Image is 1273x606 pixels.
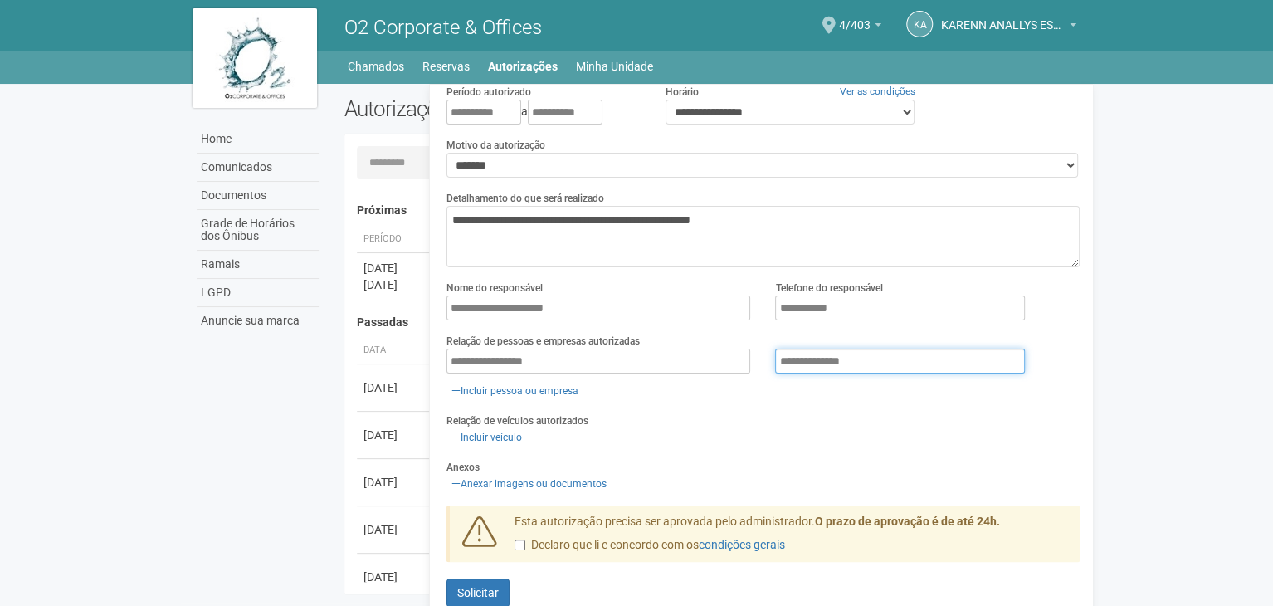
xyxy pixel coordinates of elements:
div: [DATE] [363,276,425,293]
label: Detalhamento do que será realizado [446,191,604,206]
label: Relação de veículos autorizados [446,413,588,428]
h4: Próximas [357,204,1068,217]
label: Telefone do responsável [775,281,882,296]
span: KARENN ANALLYS ESTELLA [941,2,1066,32]
span: Solicitar [457,586,499,599]
div: [DATE] [363,569,425,585]
a: Autorizações [488,55,558,78]
label: Período autorizado [446,85,531,100]
a: Incluir pessoa ou empresa [446,382,583,400]
input: Declaro que li e concordo com oscondições gerais [515,540,525,550]
a: Chamados [348,55,404,78]
a: Incluir veículo [446,428,527,447]
div: [DATE] [363,521,425,538]
label: Horário [666,85,699,100]
a: Anexar imagens ou documentos [446,475,612,493]
th: Data [357,337,432,364]
a: Ver as condições [840,86,915,97]
label: Anexos [446,460,480,475]
h2: Autorizações [344,96,700,121]
a: Documentos [197,182,319,210]
label: Nome do responsável [446,281,543,296]
a: Comunicados [197,154,319,182]
a: Reservas [422,55,470,78]
a: Anuncie sua marca [197,307,319,335]
img: logo.jpg [193,8,317,108]
th: Período [357,226,432,253]
a: Ramais [197,251,319,279]
label: Declaro que li e concordo com os [515,537,785,554]
div: a [446,100,641,125]
span: 4/403 [839,2,871,32]
label: Relação de pessoas e empresas autorizadas [446,334,640,349]
div: [DATE] [363,260,425,276]
label: Motivo da autorização [446,138,545,153]
h4: Passadas [357,316,1068,329]
div: [DATE] [363,474,425,491]
a: 4/403 [839,21,881,34]
strong: O prazo de aprovação é de até 24h. [815,515,1000,528]
a: Home [197,125,319,154]
a: LGPD [197,279,319,307]
div: Esta autorização precisa ser aprovada pelo administrador. [502,514,1080,562]
a: condições gerais [699,538,785,551]
span: O2 Corporate & Offices [344,16,542,39]
div: [DATE] [363,427,425,443]
a: Minha Unidade [576,55,653,78]
a: KA [906,11,933,37]
div: [DATE] [363,379,425,396]
a: KARENN ANALLYS ESTELLA [941,21,1076,34]
a: Grade de Horários dos Ônibus [197,210,319,251]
